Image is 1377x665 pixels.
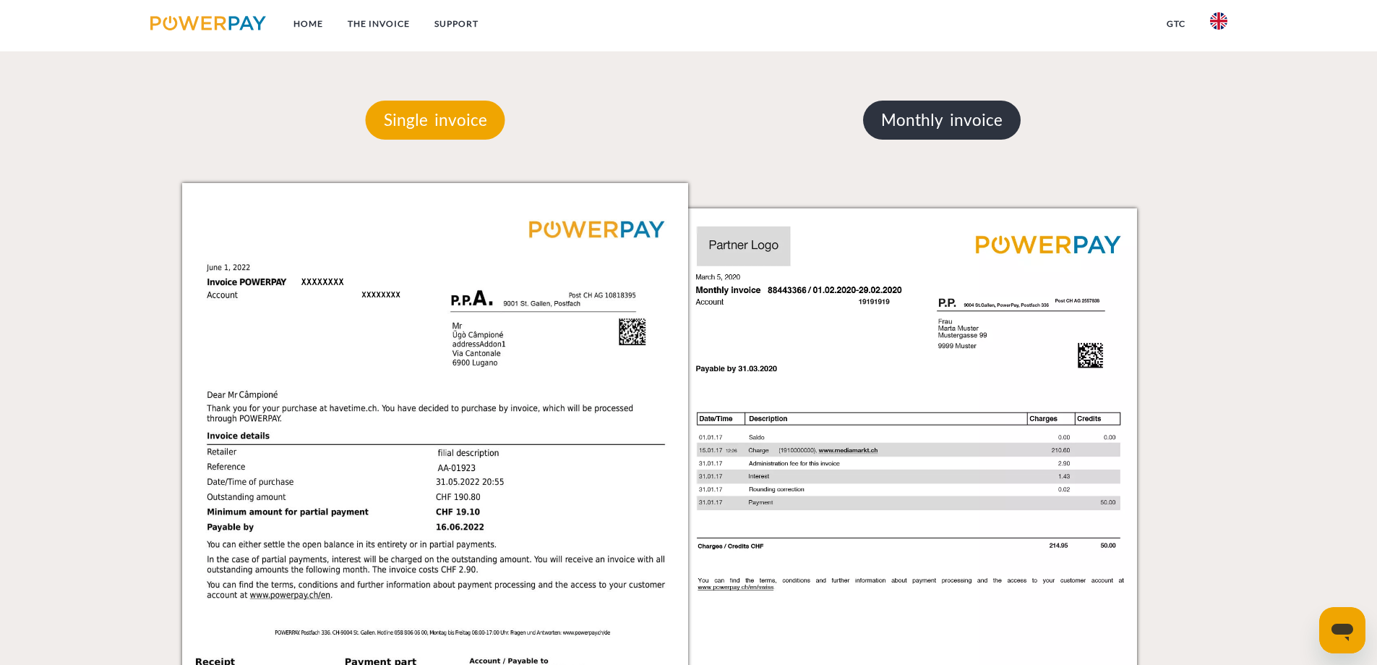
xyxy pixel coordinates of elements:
img: logo-powerpay.svg [150,16,267,30]
a: Home [281,11,335,37]
iframe: Button to launch messaging window [1319,607,1365,653]
a: Support [422,11,491,37]
a: THE INVOICE [335,11,422,37]
a: GTC [1154,11,1198,37]
p: Single invoice [366,101,505,140]
p: Monthly invoice [863,101,1021,140]
img: en [1210,12,1227,30]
